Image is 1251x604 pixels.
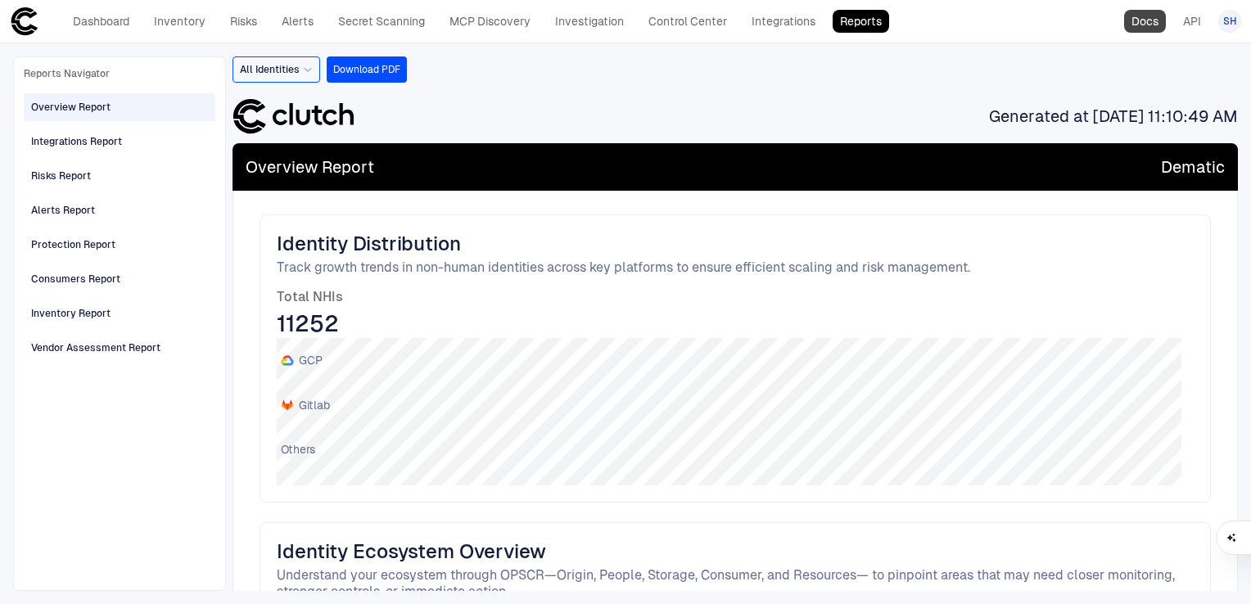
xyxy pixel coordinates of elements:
[327,56,407,83] button: Download PDF
[31,100,111,115] div: Overview Report
[31,237,115,252] div: Protection Report
[31,134,122,149] div: Integrations Report
[31,272,120,286] div: Consumers Report
[989,106,1238,127] span: Generated at [DATE] 11:10:49 AM
[246,156,374,178] span: Overview Report
[65,10,137,33] a: Dashboard
[1218,10,1241,33] button: SH
[277,232,1194,256] span: Identity Distribution
[277,289,1194,305] span: Total NHIs
[744,10,823,33] a: Integrations
[31,306,111,321] div: Inventory Report
[833,10,889,33] a: Reports
[641,10,734,33] a: Control Center
[223,10,264,33] a: Risks
[31,340,160,355] div: Vendor Assessment Report
[277,259,1194,276] span: Track growth trends in non-human identities across key platforms to ensure efficient scaling and ...
[277,309,1194,338] span: 11252
[442,10,538,33] a: MCP Discovery
[147,10,213,33] a: Inventory
[548,10,631,33] a: Investigation
[277,567,1194,600] span: Understand your ecosystem through OPSCR—Origin, People, Storage, Consumer, and Resources— to pinp...
[24,67,110,80] span: Reports Navigator
[274,10,321,33] a: Alerts
[240,63,300,76] span: All Identities
[1161,156,1225,178] span: Dematic
[31,203,95,218] div: Alerts Report
[31,169,91,183] div: Risks Report
[1223,15,1237,28] span: SH
[277,539,1194,564] span: Identity Ecosystem Overview
[1176,10,1208,33] a: API
[331,10,432,33] a: Secret Scanning
[1124,10,1166,33] a: Docs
